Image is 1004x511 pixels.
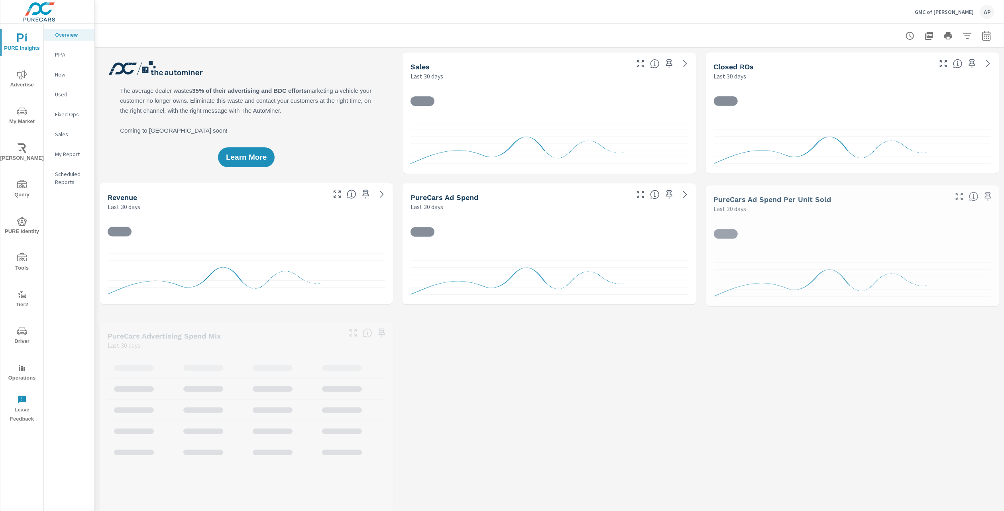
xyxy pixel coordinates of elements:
span: Total sales revenue over the selected date range. [Source: This data is sourced from the dealer’s... [347,190,356,199]
p: Last 30 days [108,341,140,350]
span: Save this to your personalized report [663,188,676,201]
span: Total cost of media for all PureCars channels for the selected dealership group over the selected... [650,190,660,199]
p: Sales [55,130,88,138]
span: My Market [3,107,41,126]
div: New [44,69,94,80]
span: Save this to your personalized report [360,188,372,201]
button: Make Fullscreen [634,188,647,201]
p: Fixed Ops [55,110,88,118]
div: Scheduled Reports [44,168,94,188]
span: Learn More [226,154,267,161]
button: Learn More [218,147,275,167]
h5: Sales [411,63,430,71]
button: "Export Report to PDF" [921,28,937,44]
p: Last 30 days [411,202,443,211]
span: PURE Insights [3,33,41,53]
div: Used [44,88,94,100]
div: nav menu [0,24,43,427]
button: Apply Filters [959,28,975,44]
span: Tools [3,253,41,273]
h5: PureCars Ad Spend [411,193,478,202]
button: Make Fullscreen [331,188,344,201]
button: Select Date Range [978,28,994,44]
p: Overview [55,31,88,39]
h5: PureCars Ad Spend Per Unit Sold [714,195,831,204]
p: PIPA [55,51,88,59]
span: Save this to your personalized report [375,327,388,339]
a: See more details in report [982,57,994,70]
div: My Report [44,148,94,160]
span: [PERSON_NAME] [3,143,41,163]
p: Used [55,90,88,98]
div: Fixed Ops [44,108,94,120]
span: Number of vehicles sold by the dealership over the selected date range. [Source: This data is sou... [650,59,660,69]
p: Scheduled Reports [55,170,88,186]
span: Leave Feedback [3,395,41,424]
span: Operations [3,363,41,383]
button: Make Fullscreen [953,190,966,203]
p: My Report [55,150,88,158]
span: This table looks at how you compare to the amount of budget you spend per channel as opposed to y... [363,328,372,338]
p: Last 30 days [714,204,747,213]
span: Number of Repair Orders Closed by the selected dealership group over the selected time range. [So... [953,59,963,69]
h5: PureCars Advertising Spend Mix [108,332,221,340]
p: GMC of [PERSON_NAME] [915,8,974,16]
h5: Revenue [108,193,137,202]
button: Make Fullscreen [937,57,950,70]
button: Print Report [940,28,956,44]
p: Last 30 days [411,71,443,81]
p: New [55,70,88,78]
div: PIPA [44,49,94,61]
span: Driver [3,327,41,346]
span: Advertise [3,70,41,90]
button: Make Fullscreen [634,57,647,70]
button: Make Fullscreen [347,327,360,339]
p: Last 30 days [714,71,747,81]
div: AP [980,5,994,19]
div: Sales [44,128,94,140]
span: Query [3,180,41,200]
h5: Closed ROs [714,63,754,71]
span: Save this to your personalized report [982,190,994,203]
span: Save this to your personalized report [966,57,978,70]
span: Average cost of advertising per each vehicle sold at the dealer over the selected date range. The... [969,192,978,201]
a: See more details in report [679,57,692,70]
p: Last 30 days [108,202,140,211]
a: See more details in report [375,188,388,201]
a: See more details in report [679,188,692,201]
span: PURE Identity [3,217,41,236]
span: Tier2 [3,290,41,309]
span: Save this to your personalized report [663,57,676,70]
div: Overview [44,29,94,41]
